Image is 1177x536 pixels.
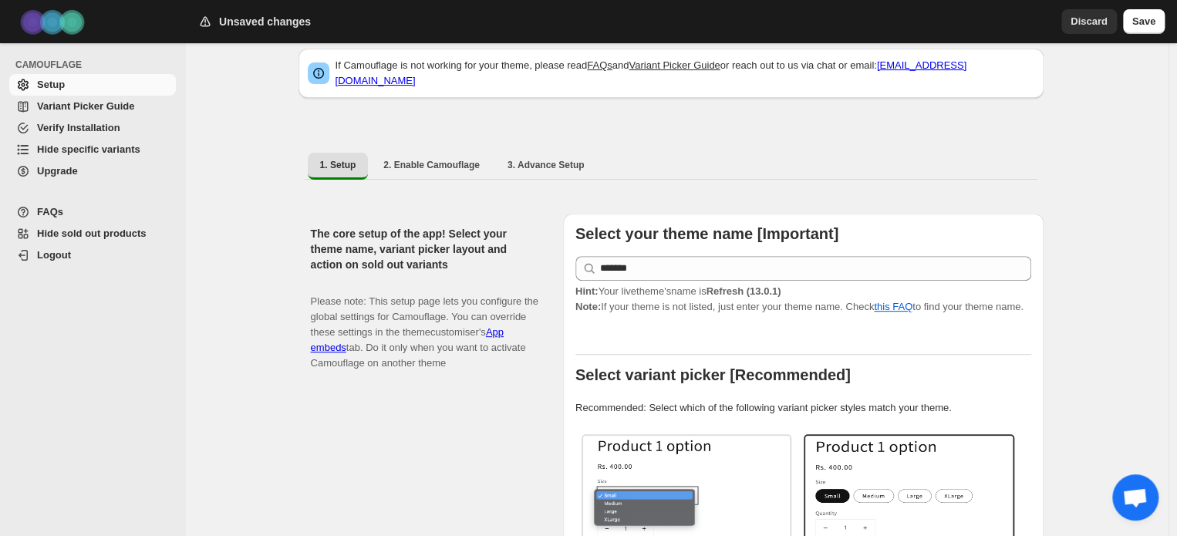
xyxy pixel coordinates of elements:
[587,59,612,71] a: FAQs
[575,284,1031,315] p: If your theme is not listed, just enter your theme name. Check to find your theme name.
[508,159,585,171] span: 3. Advance Setup
[575,400,1031,416] p: Recommended: Select which of the following variant picker styles match your theme.
[1061,9,1117,34] button: Discard
[9,201,176,223] a: FAQs
[37,228,147,239] span: Hide sold out products
[9,117,176,139] a: Verify Installation
[874,301,912,312] a: this FAQ
[311,226,538,272] h2: The core setup of the app! Select your theme name, variant picker layout and action on sold out v...
[336,58,1034,89] p: If Camouflage is not working for your theme, please read and or reach out to us via chat or email:
[1112,474,1158,521] a: Chat abierto
[1132,14,1155,29] span: Save
[9,74,176,96] a: Setup
[15,59,177,71] span: CAMOUFLAGE
[219,14,311,29] h2: Unsaved changes
[1071,14,1108,29] span: Discard
[320,159,356,171] span: 1. Setup
[37,79,65,90] span: Setup
[37,249,71,261] span: Logout
[575,366,851,383] b: Select variant picker [Recommended]
[37,206,63,217] span: FAQs
[706,285,781,297] strong: Refresh (13.0.1)
[575,285,599,297] strong: Hint:
[575,301,601,312] strong: Note:
[1123,9,1165,34] button: Save
[9,139,176,160] a: Hide specific variants
[311,278,538,371] p: Please note: This setup page lets you configure the global settings for Camouflage. You can overr...
[37,100,134,112] span: Variant Picker Guide
[575,225,838,242] b: Select your theme name [Important]
[37,122,120,133] span: Verify Installation
[383,159,480,171] span: 2. Enable Camouflage
[9,223,176,244] a: Hide sold out products
[37,143,140,155] span: Hide specific variants
[629,59,720,71] a: Variant Picker Guide
[9,96,176,117] a: Variant Picker Guide
[9,160,176,182] a: Upgrade
[575,285,781,297] span: Your live theme's name is
[37,165,78,177] span: Upgrade
[9,244,176,266] a: Logout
